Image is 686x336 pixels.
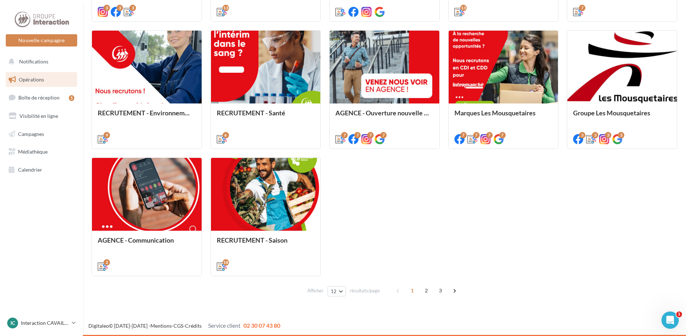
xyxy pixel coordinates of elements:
[327,286,346,296] button: 12
[116,5,123,11] div: 3
[19,113,58,119] span: Visibilité en ligne
[661,311,679,329] iframe: Intercom live chat
[367,132,374,138] div: 7
[104,132,110,138] div: 9
[341,132,348,138] div: 7
[129,5,136,11] div: 3
[19,58,48,65] span: Notifications
[18,167,42,173] span: Calendrier
[88,323,280,329] span: © [DATE]-[DATE] - - -
[21,319,69,327] p: Interaction CAVAILLON
[18,149,48,155] span: Médiathèque
[354,132,361,138] div: 7
[104,5,110,11] div: 3
[18,131,44,137] span: Campagnes
[217,109,315,124] div: RECRUTEMENT - Santé
[98,236,196,251] div: AGENCE - Communication
[104,259,110,266] div: 2
[10,319,15,327] span: IC
[88,323,109,329] a: Digitaleo
[618,132,624,138] div: 3
[4,72,79,87] a: Opérations
[454,109,553,124] div: Marques Les Mousquetaires
[460,5,467,11] div: 13
[243,322,280,329] span: 02 30 07 43 80
[4,127,79,142] a: Campagnes
[223,132,229,138] div: 6
[307,287,324,294] span: Afficher
[173,323,183,329] a: CGS
[486,132,493,138] div: 7
[217,236,315,251] div: RECRUTEMENT - Saison
[223,5,229,11] div: 13
[185,323,202,329] a: Crédits
[208,322,241,329] span: Service client
[579,5,585,11] div: 7
[605,132,611,138] div: 3
[4,144,79,159] a: Médiathèque
[676,311,682,317] span: 1
[579,132,585,138] div: 3
[380,132,387,138] div: 7
[335,109,434,124] div: AGENCE - Ouverture nouvelle agence
[499,132,506,138] div: 7
[223,259,229,266] div: 18
[18,94,60,101] span: Boîte de réception
[19,76,44,83] span: Opérations
[421,285,432,296] span: 2
[573,109,671,124] div: Groupe Les Mousquetaires
[435,285,446,296] span: 3
[350,287,380,294] span: résultats/page
[6,34,77,47] button: Nouvelle campagne
[4,54,76,69] button: Notifications
[6,316,77,330] a: IC Interaction CAVAILLON
[150,323,172,329] a: Mentions
[4,109,79,124] a: Visibilité en ligne
[4,90,79,105] a: Boîte de réception5
[4,162,79,177] a: Calendrier
[460,132,467,138] div: 7
[69,95,74,101] div: 5
[592,132,598,138] div: 3
[98,109,196,124] div: RECRUTEMENT - Environnement
[331,288,337,294] span: 12
[406,285,418,296] span: 1
[473,132,480,138] div: 7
